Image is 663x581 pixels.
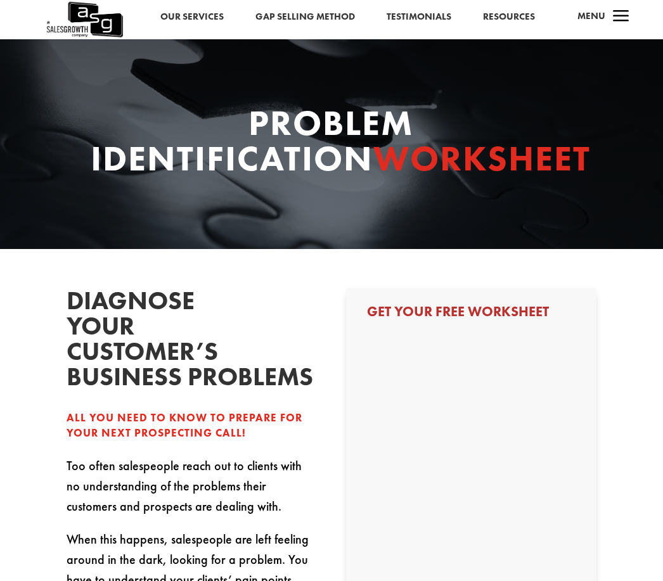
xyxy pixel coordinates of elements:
[483,9,535,25] a: Resources
[255,9,355,25] a: Gap Selling Method
[67,456,317,529] p: Too often salespeople reach out to clients with no understanding of the problems their customers ...
[373,136,591,181] span: Worksheet
[577,10,605,22] span: Menu
[67,288,257,396] h2: Diagnose your customer’s business problems
[91,105,572,182] h1: Problem Identification
[608,4,634,30] span: a
[160,9,224,25] a: Our Services
[387,9,451,25] a: Testimonials
[367,305,575,325] h3: Get Your Free Worksheet
[67,411,317,441] div: All you need to know to prepare for your next prospecting call!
